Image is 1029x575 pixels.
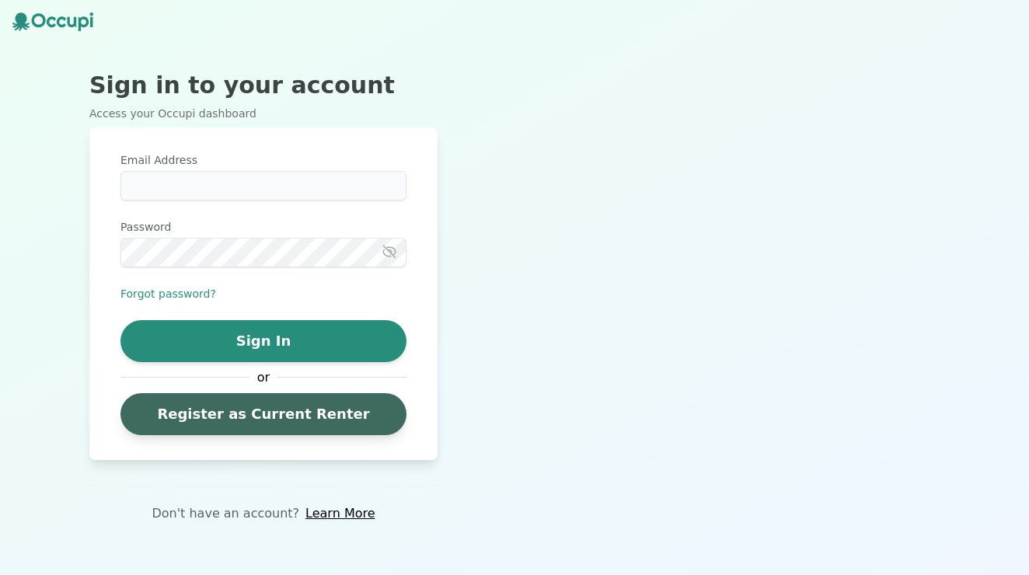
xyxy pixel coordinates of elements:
[120,152,406,168] label: Email Address
[120,393,406,435] a: Register as Current Renter
[120,320,406,362] button: Sign In
[120,219,406,235] label: Password
[249,368,277,387] span: or
[89,106,438,121] p: Access your Occupi dashboard
[305,504,375,523] a: Learn More
[152,504,299,523] p: Don't have an account?
[89,71,438,99] h2: Sign in to your account
[120,286,216,301] button: Forgot password?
